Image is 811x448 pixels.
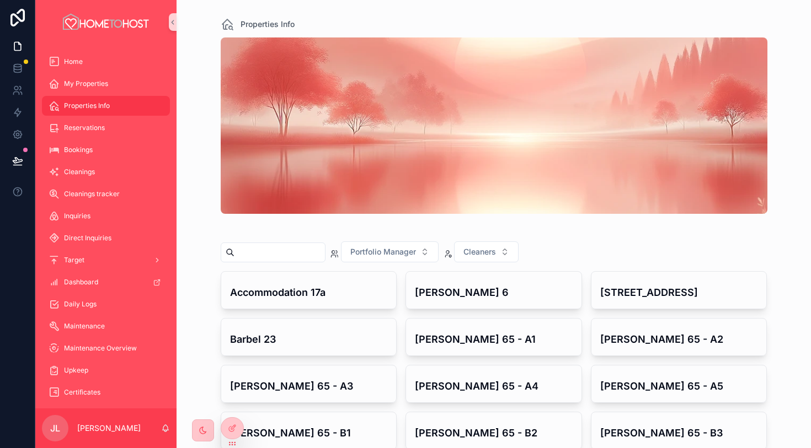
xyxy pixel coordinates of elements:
a: Properties Info [221,18,295,31]
h4: [PERSON_NAME] 65 - A3 [230,379,388,393]
a: Reservations [42,118,170,138]
a: Daily Logs [42,294,170,314]
span: Properties Info [241,19,295,30]
span: Reservations [64,123,105,132]
h4: [PERSON_NAME] 65 - A2 [600,332,758,347]
span: Maintenance [64,322,105,331]
a: Upkeep [42,360,170,380]
a: My Properties [42,74,170,94]
div: scrollable content [35,44,177,408]
h4: [PERSON_NAME] 65 - B3 [600,425,758,440]
h4: [PERSON_NAME] 65 - A4 [415,379,573,393]
span: Dashboard [64,278,98,287]
button: Select Button [454,241,519,262]
a: [PERSON_NAME] 65 - A3 [221,365,397,403]
h4: Accommodation 17a [230,285,388,300]
span: Cleanings [64,168,95,176]
a: Inquiries [42,206,170,226]
iframe: Spotlight [1,53,21,73]
a: Cleanings tracker [42,184,170,204]
a: [PERSON_NAME] 6 [405,271,582,309]
a: Bookings [42,140,170,160]
h4: [PERSON_NAME] 65 - B2 [415,425,573,440]
h4: [PERSON_NAME] 65 - A1 [415,332,573,347]
a: Home [42,52,170,72]
a: Certificates [42,382,170,402]
span: Cleanings tracker [64,190,120,198]
span: Cleaners [463,246,496,257]
a: [PERSON_NAME] 65 - A5 [591,365,767,403]
a: Dashboard [42,272,170,292]
button: Select Button [341,241,439,262]
span: Maintenance Overview [64,344,137,353]
a: Direct Inquiries [42,228,170,248]
a: [PERSON_NAME] 65 - A2 [591,318,767,356]
span: Portfolio Manager [350,246,416,257]
a: Accommodation 17a [221,271,397,309]
h4: [PERSON_NAME] 6 [415,285,573,300]
a: [PERSON_NAME] 65 - A4 [405,365,582,403]
span: Certificates [64,388,100,397]
a: [PERSON_NAME] 65 - A1 [405,318,582,356]
span: Inquiries [64,212,90,220]
img: App logo [61,13,151,31]
span: Home [64,57,83,66]
span: JL [50,422,60,435]
h4: [PERSON_NAME] 65 - A5 [600,379,758,393]
span: Target [64,256,84,265]
span: Properties Info [64,101,110,110]
a: Properties Info [42,96,170,116]
h4: [PERSON_NAME] 65 - B1 [230,425,388,440]
h4: [STREET_ADDRESS] [600,285,758,300]
span: Daily Logs [64,300,97,309]
span: Upkeep [64,366,88,375]
a: Cleanings [42,162,170,182]
span: Direct Inquiries [64,234,111,242]
a: Maintenance [42,316,170,336]
a: Maintenance Overview [42,338,170,358]
a: Target [42,250,170,270]
a: [STREET_ADDRESS] [591,271,767,309]
a: Barbel 23 [221,318,397,356]
h4: Barbel 23 [230,332,388,347]
span: My Properties [64,79,108,88]
p: [PERSON_NAME] [77,423,141,434]
span: Bookings [64,145,93,154]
